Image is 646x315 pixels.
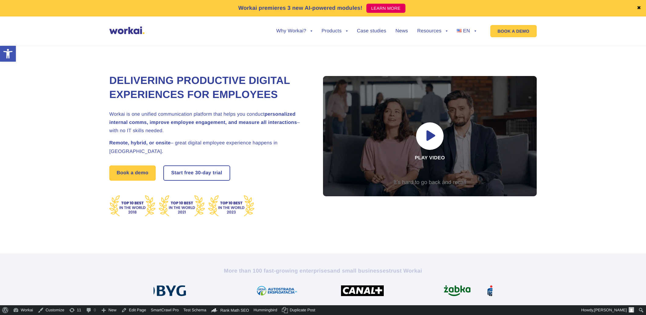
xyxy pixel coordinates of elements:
a: Products [321,29,348,34]
a: BOOK A DEMO [490,25,537,37]
span: 11 [77,305,81,315]
i: 30-day [195,171,211,176]
a: ✖ [637,6,641,11]
span: New [108,305,116,315]
a: Why Workai? [276,29,312,34]
h2: More than 100 fast-growing enterprises trust Workai [154,267,492,274]
a: Start free30-daytrial [164,166,230,180]
i: and small businesses [330,268,389,274]
span: [PERSON_NAME] [594,308,627,312]
a: Test Schema [181,305,209,315]
div: Play video [323,76,537,196]
a: Workai [11,305,35,315]
h2: Workai is one unified communication platform that helps you conduct – with no IT skills needed. [109,110,308,135]
a: Edit Page [119,305,148,315]
h1: Delivering Productive Digital Experiences for Employees [109,74,308,102]
span: EN [463,28,470,34]
span: Rank Math SEO [220,308,249,313]
a: News [395,29,408,34]
a: Howdy, [579,305,637,315]
h2: – great digital employee experience happens in [GEOGRAPHIC_DATA]. [109,139,308,155]
strong: Remote, hybrid, or onsite [109,140,171,146]
a: Hummingbird [252,305,280,315]
a: Case studies [357,29,386,34]
span: Duplicate Post [290,305,315,315]
a: Rank Math Dashboard [209,305,252,315]
a: SmartCrawl Pro [149,305,181,315]
a: LEARN MORE [366,4,405,13]
a: Book a demo [109,165,156,181]
p: Workai premieres 3 new AI-powered modules! [238,4,362,12]
a: Resources [417,29,448,34]
a: Customize [35,305,67,315]
span: 0 [94,305,96,315]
